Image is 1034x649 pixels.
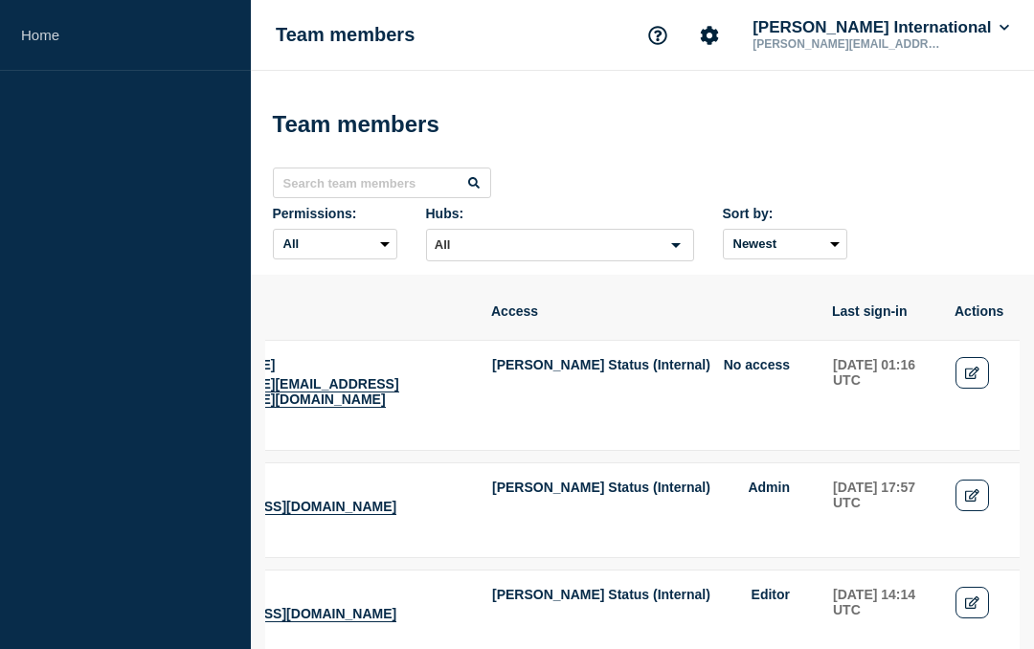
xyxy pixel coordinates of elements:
[276,24,415,46] h1: Team members
[273,168,491,198] input: Search team members
[492,357,710,372] span: [PERSON_NAME] Status (Internal)
[163,411,471,426] p: Role: Member
[163,587,471,602] p: Name: TBC
[426,206,694,221] div: Hubs:
[163,606,471,621] p: Email: abihsera.jaki@delmarcargo.com
[161,302,471,320] th: Name
[273,229,397,259] select: Permissions:
[426,229,694,261] div: Search for option
[163,376,471,407] p: Email: luan.harry@delmarcargo.com
[163,518,471,533] p: Role: Member
[955,357,989,389] a: Edit
[832,356,935,431] td: Last sign-in: 2025-09-16 01:16 UTC
[163,499,471,514] p: Email: shemesh.yonatan@delmarcargo.com
[689,15,730,56] button: Account settings
[723,229,847,259] select: Sort by
[832,586,935,645] td: Last sign-in: 2025-06-24 14:14 UTC
[492,480,710,495] span: [PERSON_NAME] Status (Internal)
[429,234,660,257] input: Search for option
[752,587,790,602] span: Editor
[832,479,935,538] td: Last sign-in: 2025-08-20 17:57 UTC
[748,480,790,495] span: Admin
[955,480,989,511] a: Edit
[492,587,710,602] span: [PERSON_NAME] Status (Internal)
[955,587,989,618] a: Edit
[638,15,678,56] button: Support
[490,302,812,320] th: Access
[749,18,1013,37] button: [PERSON_NAME] International
[724,357,790,372] span: No access
[492,480,790,495] li: Access to Hub Delmar Status (Internal) with role Admin
[492,587,790,602] li: Access to Hub Delmar Status (Internal) with role Editor
[163,625,471,640] p: Role: Member
[273,111,439,138] h1: Team members
[723,206,847,221] div: Sort by:
[163,480,471,495] p: Name: TBC
[273,206,397,221] div: Permissions:
[492,357,790,372] li: Access to Hub Delmar Status (Internal) with role No access
[163,357,471,372] p: Name: Harry
[831,302,934,320] th: Last sign-in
